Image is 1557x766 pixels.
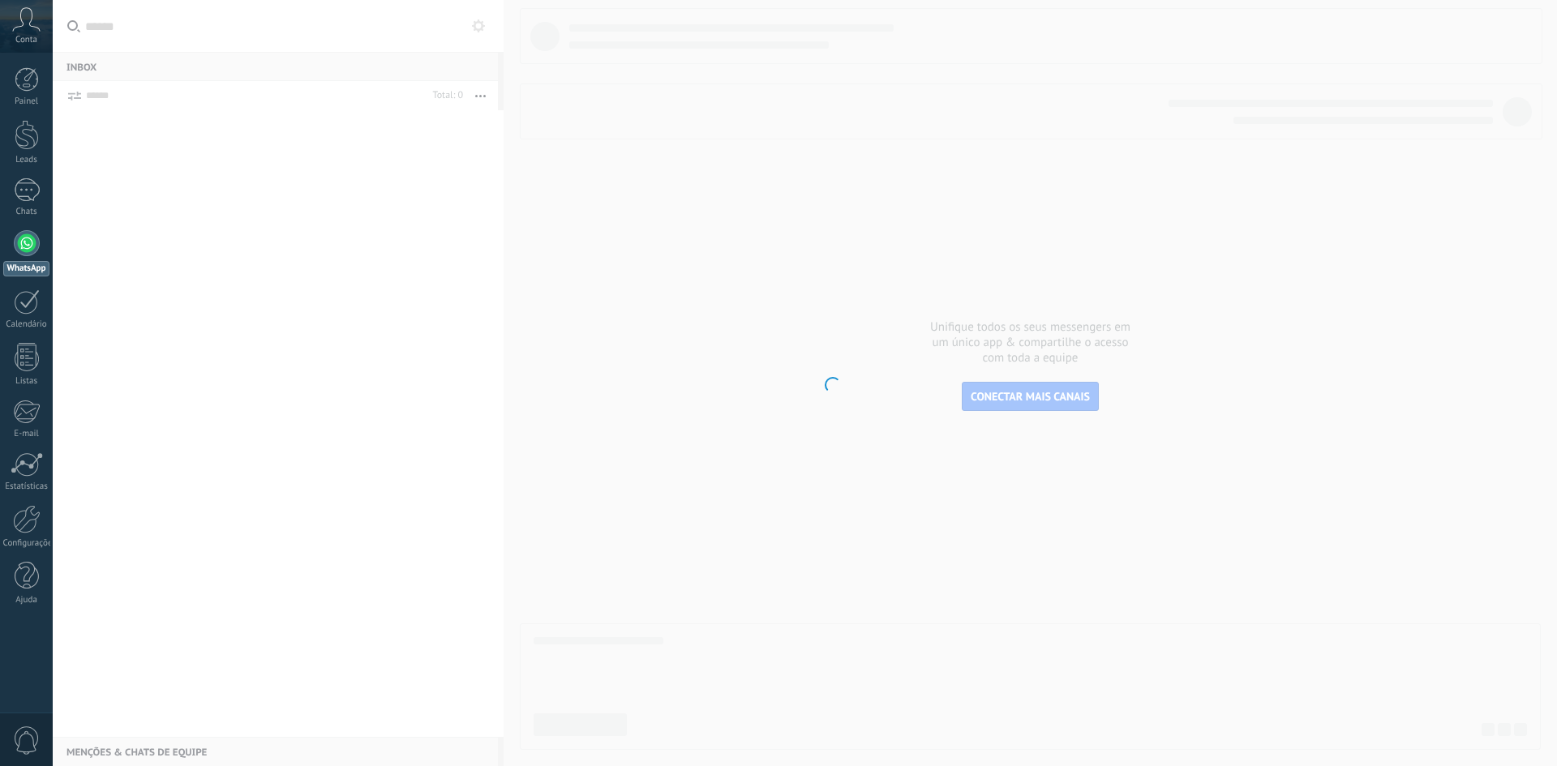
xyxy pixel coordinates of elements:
[3,319,50,330] div: Calendário
[3,481,50,492] div: Estatísticas
[3,207,50,217] div: Chats
[3,376,50,387] div: Listas
[3,595,50,606] div: Ajuda
[3,96,50,107] div: Painel
[3,261,49,276] div: WhatsApp
[15,35,37,45] span: Conta
[3,429,50,439] div: E-mail
[3,155,50,165] div: Leads
[3,538,50,549] div: Configurações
